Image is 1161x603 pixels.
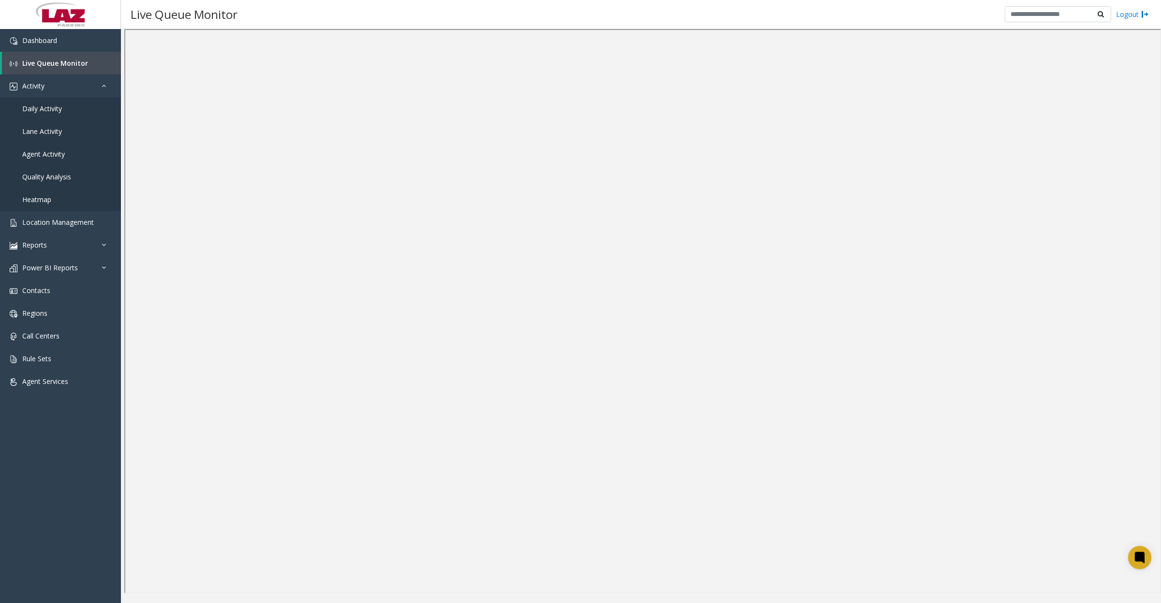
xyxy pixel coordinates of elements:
img: 'icon' [10,310,17,318]
img: 'icon' [10,60,17,68]
img: 'icon' [10,287,17,295]
h3: Live Queue Monitor [126,2,242,26]
a: Live Queue Monitor [2,52,121,74]
span: Power BI Reports [22,263,78,272]
span: Activity [22,81,45,90]
span: Daily Activity [22,104,62,113]
img: logout [1141,9,1149,19]
img: 'icon' [10,265,17,272]
img: 'icon' [10,378,17,386]
a: Logout [1116,9,1149,19]
span: Call Centers [22,331,60,340]
img: 'icon' [10,333,17,340]
img: 'icon' [10,355,17,363]
span: Regions [22,309,47,318]
span: Reports [22,240,47,250]
span: Rule Sets [22,354,51,363]
span: Location Management [22,218,94,227]
span: Agent Activity [22,149,65,159]
span: Heatmap [22,195,51,204]
img: 'icon' [10,37,17,45]
span: Dashboard [22,36,57,45]
span: Agent Services [22,377,68,386]
img: 'icon' [10,219,17,227]
img: 'icon' [10,83,17,90]
span: Live Queue Monitor [22,59,88,68]
img: 'icon' [10,242,17,250]
span: Quality Analysis [22,172,71,181]
span: Contacts [22,286,50,295]
span: Lane Activity [22,127,62,136]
